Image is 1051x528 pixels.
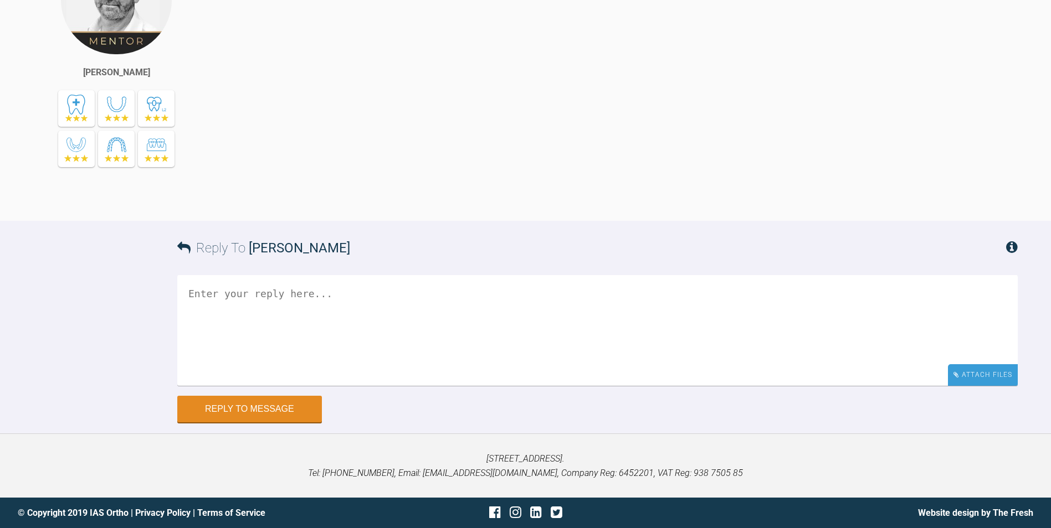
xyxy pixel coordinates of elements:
a: Website design by The Fresh [918,508,1033,518]
h3: Reply To [177,237,350,258]
a: Privacy Policy [135,508,191,518]
div: [PERSON_NAME] [83,65,150,80]
button: Reply to Message [177,396,322,422]
p: [STREET_ADDRESS]. Tel: [PHONE_NUMBER], Email: [EMAIL_ADDRESS][DOMAIN_NAME], Company Reg: 6452201,... [18,452,1033,480]
div: Attach Files [948,364,1018,386]
div: © Copyright 2019 IAS Ortho | | [18,506,356,520]
span: [PERSON_NAME] [249,240,350,256]
a: Terms of Service [197,508,265,518]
